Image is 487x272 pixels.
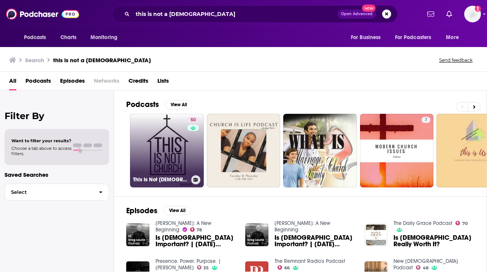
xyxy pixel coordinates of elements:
[197,265,209,270] a: 35
[274,220,330,233] a: Greg Laurie: A New Beginning
[133,176,188,183] h3: This Is Not [DEMOGRAPHIC_DATA] Podcast
[155,220,211,233] a: Greg Laurie: A New Beginning
[5,184,109,201] button: Select
[5,171,109,178] p: Saved Searches
[346,30,390,45] button: open menu
[157,75,169,90] a: Lists
[133,8,338,20] input: Search podcasts, credits, & more...
[475,6,481,12] svg: Add a profile image
[190,116,196,124] span: 50
[393,234,474,247] span: Is [DEMOGRAPHIC_DATA] Really Worth It?
[365,223,388,247] img: Is Church Really Worth It?
[130,114,204,187] a: 50This Is Not [DEMOGRAPHIC_DATA] Podcast
[245,223,268,247] img: Is Church Important? | Sunday Message
[425,116,427,124] span: 7
[423,266,428,270] span: 48
[390,30,443,45] button: open menu
[462,222,468,225] span: 70
[5,110,109,121] h2: Filter By
[395,32,431,43] span: For Podcasters
[464,6,481,22] span: Logged in as broadleafbooks_
[112,5,398,23] div: Search podcasts, credits, & more...
[443,8,455,20] a: Show notifications dropdown
[393,258,458,271] a: New Churches Podcast
[437,57,475,63] button: Send feedback
[5,190,93,195] span: Select
[9,75,16,90] a: All
[24,32,46,43] span: Podcasts
[126,100,192,109] a: PodcastsView All
[126,223,149,247] img: Is Church Important? | Sunday Message
[190,227,202,232] a: 78
[351,32,381,43] span: For Business
[197,228,202,232] span: 78
[274,234,355,247] span: Is [DEMOGRAPHIC_DATA] Important? | [DATE] Message
[338,9,376,19] button: Open AdvancedNew
[393,220,452,226] a: The Daily Grace Podcast
[25,57,44,64] h3: Search
[56,30,81,45] a: Charts
[441,30,468,45] button: open menu
[455,221,468,225] a: 70
[126,100,159,109] h2: Podcasts
[203,266,209,270] span: 35
[19,30,56,45] button: open menu
[187,117,199,123] a: 50
[165,100,192,109] button: View All
[464,6,481,22] img: User Profile
[11,146,71,156] span: Choose a tab above to access filters.
[464,6,481,22] button: Show profile menu
[85,30,127,45] button: open menu
[362,5,376,12] span: New
[278,265,290,270] a: 66
[6,7,79,21] img: Podchaser - Follow, Share and Rate Podcasts
[155,258,221,271] a: Presence. Power. Purpose. | MH Church
[60,75,85,90] a: Episodes
[11,138,71,143] span: Want to filter your results?
[274,258,345,264] a: The Remnant Radio's Podcast
[94,75,119,90] span: Networks
[126,206,191,215] a: EpisodesView All
[424,8,437,20] a: Show notifications dropdown
[60,32,77,43] span: Charts
[446,32,459,43] span: More
[274,234,355,247] a: Is Church Important? | Sunday Message
[341,12,373,16] span: Open Advanced
[126,206,157,215] h2: Episodes
[416,265,428,270] a: 48
[155,234,236,247] a: Is Church Important? | Sunday Message
[90,32,117,43] span: Monitoring
[360,114,434,187] a: 7
[155,234,236,247] span: Is [DEMOGRAPHIC_DATA] Important? | [DATE] Message
[163,206,191,215] button: View All
[393,234,474,247] a: Is Church Really Worth It?
[53,57,151,64] h3: this is not a [DEMOGRAPHIC_DATA]
[422,117,430,123] a: 7
[128,75,148,90] a: Credits
[284,266,290,270] span: 66
[25,75,51,90] a: Podcasts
